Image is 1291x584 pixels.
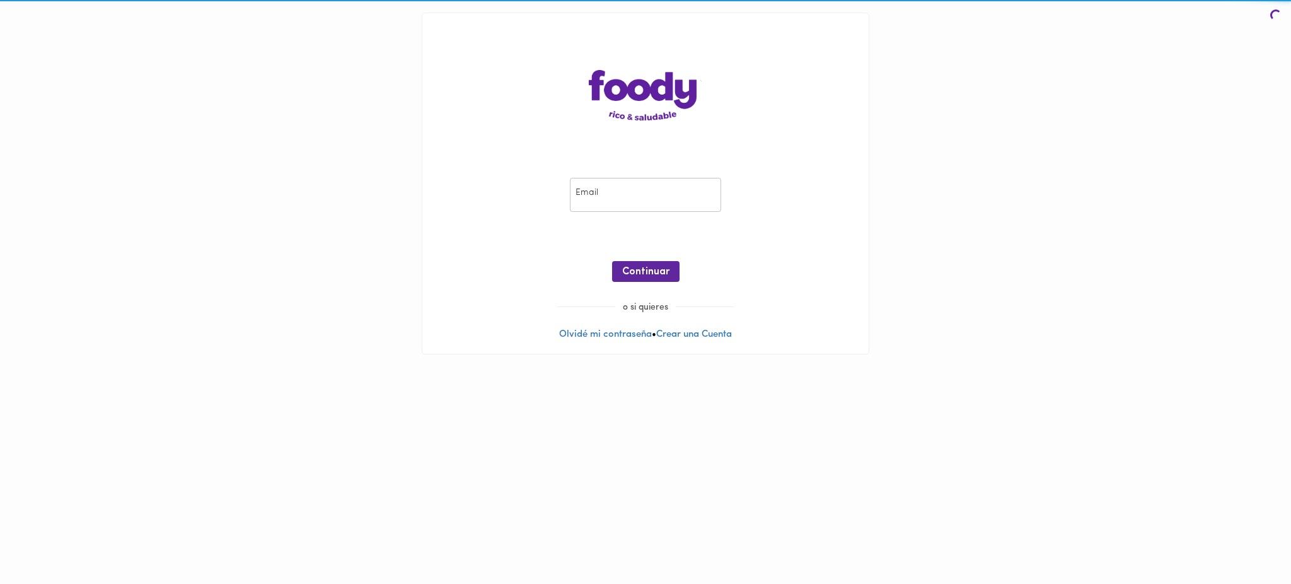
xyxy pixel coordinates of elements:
[622,266,669,278] span: Continuar
[615,303,676,312] span: o si quieres
[589,70,702,120] img: logo-main-page.png
[612,261,680,282] button: Continuar
[656,330,732,339] a: Crear una Cuenta
[559,330,652,339] a: Olvidé mi contraseña
[1218,511,1278,571] iframe: Messagebird Livechat Widget
[570,178,721,213] input: pepitoperez@gmail.com
[422,13,869,354] div: •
